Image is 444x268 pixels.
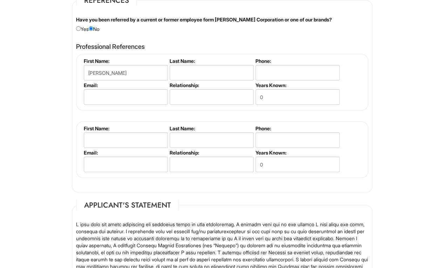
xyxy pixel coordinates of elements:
[170,125,253,131] label: Last Name:
[170,82,253,88] label: Relationship:
[170,150,253,156] label: Relationship:
[76,200,179,210] legend: Applicant's Statement
[170,58,253,64] label: Last Name:
[84,150,167,156] label: Email:
[71,16,374,33] div: Yes No
[76,16,332,23] label: Have you been referred by a current or former employee form [PERSON_NAME] Corporation or one of o...
[255,82,339,88] label: Years Known:
[84,58,167,64] label: First Name:
[255,58,339,64] label: Phone:
[255,150,339,156] label: Years Known:
[76,43,368,50] h4: Professional References
[84,125,167,131] label: First Name:
[255,125,339,131] label: Phone:
[84,82,167,88] label: Email:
